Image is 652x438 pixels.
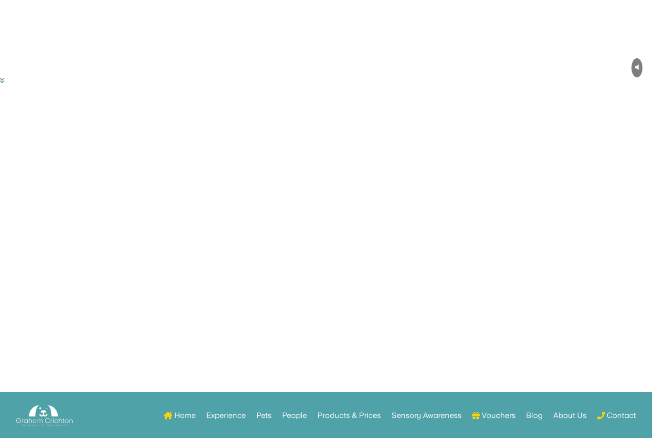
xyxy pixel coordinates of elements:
[317,397,381,434] a: Products & Prices
[282,397,307,434] a: People
[164,397,196,434] a: Home
[472,397,515,434] a: Vouchers
[206,397,246,434] a: Experience
[16,403,73,429] img: Graham Crichton Photography Logo - Graham Crichton - Belfast Family & Pet Photography Studio
[553,397,587,434] a: About Us
[597,397,636,434] a: Contact
[256,397,272,434] a: Pets
[526,397,543,434] a: Blog
[391,397,462,434] a: Sensory Awareness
